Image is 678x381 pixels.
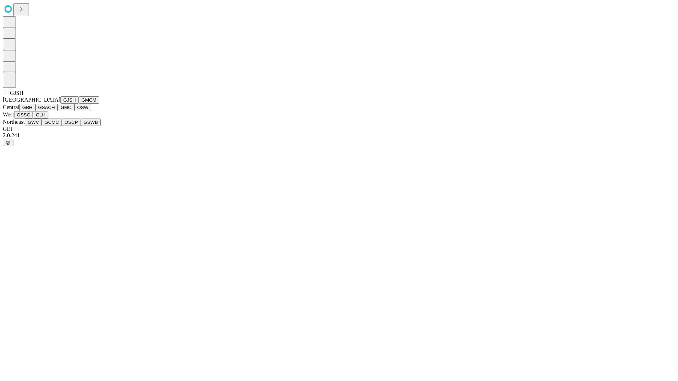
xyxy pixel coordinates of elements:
button: GSACH [35,104,58,111]
span: Central [3,104,19,110]
button: GWV [25,119,42,126]
button: GSWB [81,119,101,126]
button: GBH [19,104,35,111]
button: GJSH [60,96,79,104]
button: GMC [58,104,74,111]
span: @ [6,140,11,145]
button: OSSC [14,111,33,119]
span: West [3,111,14,117]
button: GLH [33,111,48,119]
div: 2.0.241 [3,132,675,139]
button: @ [3,139,13,146]
button: GCMC [42,119,62,126]
div: GEI [3,126,675,132]
span: Northeast [3,119,25,125]
span: GJSH [10,90,23,96]
button: OSW [75,104,91,111]
button: OSCP [62,119,81,126]
span: [GEOGRAPHIC_DATA] [3,97,60,103]
button: GMCM [79,96,99,104]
